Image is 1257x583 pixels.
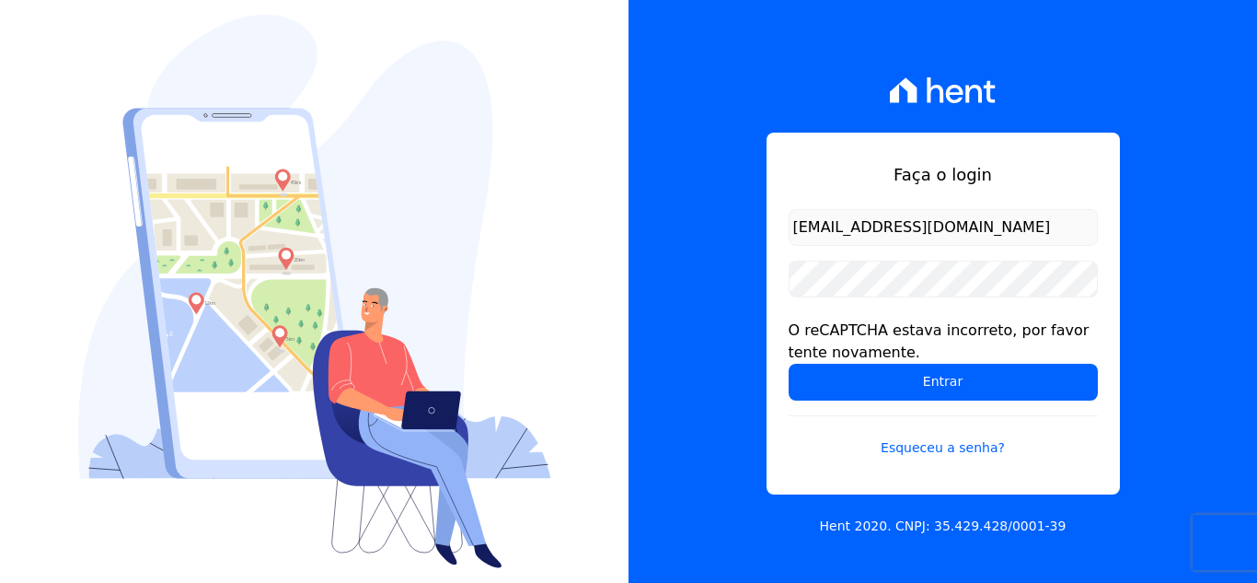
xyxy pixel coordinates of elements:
img: Login [78,15,551,568]
input: Entrar [789,364,1098,401]
input: Email [789,209,1098,246]
div: O reCAPTCHA estava incorreto, por favor tente novamente. [789,320,1098,364]
a: Esqueceu a senha? [789,415,1098,458]
p: Hent 2020. CNPJ: 35.429.428/0001-39 [820,517,1067,536]
h1: Faça o login [789,162,1098,187]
